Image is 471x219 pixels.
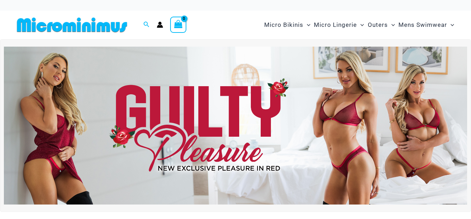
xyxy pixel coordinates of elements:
a: Micro BikinisMenu ToggleMenu Toggle [262,14,312,36]
span: Micro Bikinis [264,16,303,34]
span: Menu Toggle [447,16,454,34]
span: Menu Toggle [388,16,395,34]
span: Mens Swimwear [398,16,447,34]
a: Account icon link [157,22,163,28]
span: Menu Toggle [303,16,310,34]
span: Menu Toggle [357,16,364,34]
a: Search icon link [143,20,150,29]
a: Mens SwimwearMenu ToggleMenu Toggle [397,14,456,36]
span: Micro Lingerie [314,16,357,34]
span: Outers [368,16,388,34]
img: MM SHOP LOGO FLAT [14,17,130,33]
a: Micro LingerieMenu ToggleMenu Toggle [312,14,366,36]
nav: Site Navigation [261,13,457,37]
img: Guilty Pleasures Red Lingerie [4,47,467,205]
a: OutersMenu ToggleMenu Toggle [366,14,397,36]
a: View Shopping Cart, empty [170,17,186,33]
